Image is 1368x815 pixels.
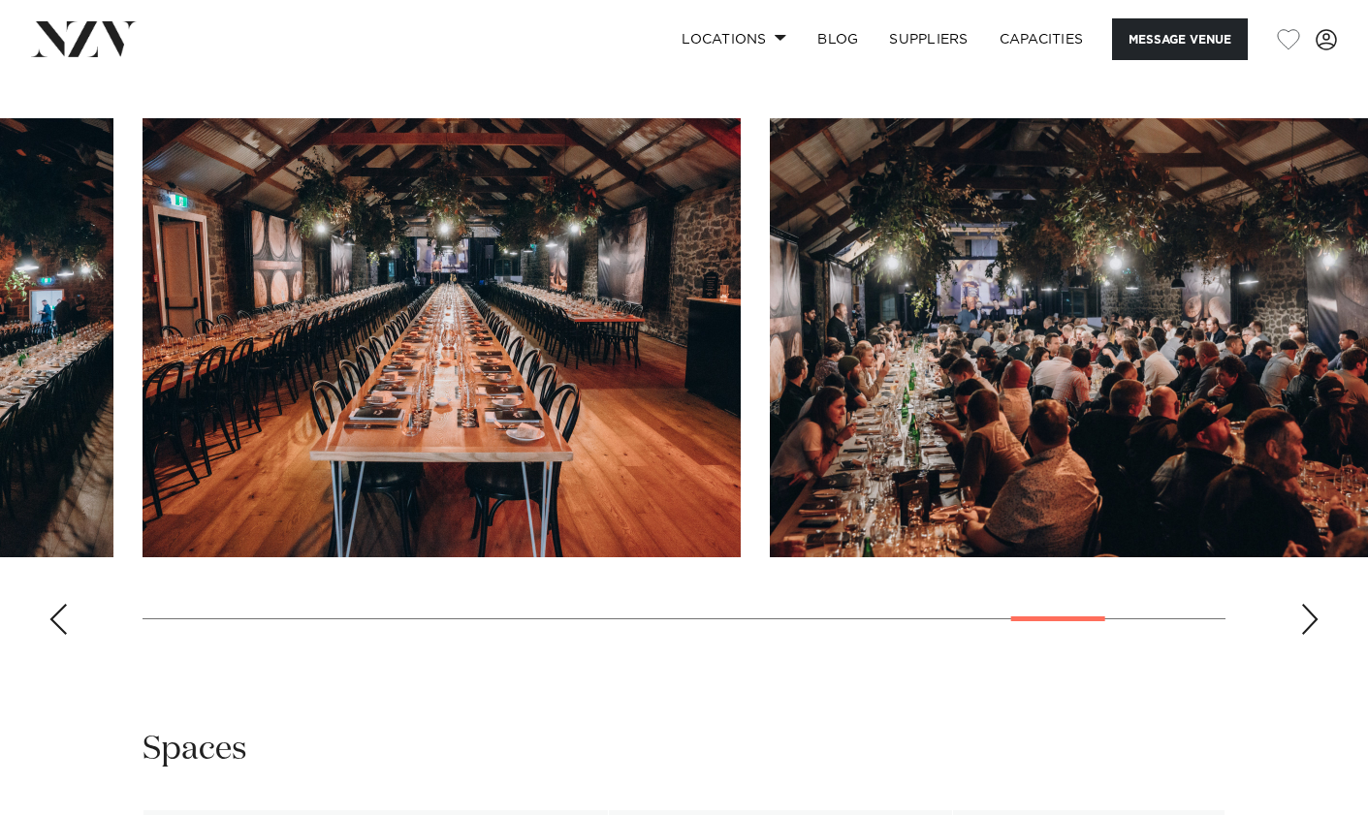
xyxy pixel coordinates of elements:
[143,118,741,557] swiper-slide: 17 / 20
[802,18,874,60] a: BLOG
[1112,18,1248,60] button: Message Venue
[984,18,1099,60] a: Capacities
[874,18,983,60] a: SUPPLIERS
[143,728,247,771] h2: Spaces
[31,21,137,56] img: nzv-logo.png
[666,18,802,60] a: Locations
[770,118,1368,557] swiper-slide: 18 / 20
